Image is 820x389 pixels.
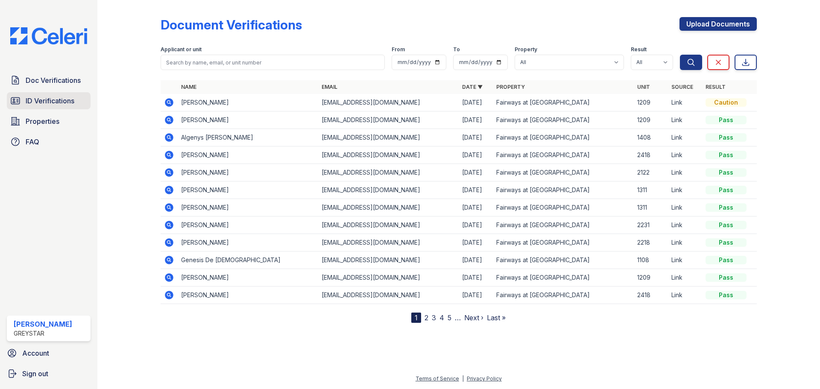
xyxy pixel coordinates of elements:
a: FAQ [7,133,91,150]
td: [DATE] [459,252,493,269]
div: Caution [706,98,747,107]
td: [DATE] [459,111,493,129]
a: 4 [439,313,444,322]
td: Fairways at [GEOGRAPHIC_DATA] [493,234,633,252]
input: Search by name, email, or unit number [161,55,385,70]
a: Account [3,345,94,362]
a: Unit [637,84,650,90]
div: [PERSON_NAME] [14,319,72,329]
div: Pass [706,133,747,142]
td: [DATE] [459,287,493,304]
td: Fairways at [GEOGRAPHIC_DATA] [493,94,633,111]
span: Doc Verifications [26,75,81,85]
td: Link [668,252,702,269]
td: Fairways at [GEOGRAPHIC_DATA] [493,287,633,304]
button: Sign out [3,365,94,382]
div: Document Verifications [161,17,302,32]
td: [DATE] [459,216,493,234]
span: FAQ [26,137,39,147]
td: [PERSON_NAME] [178,164,318,181]
div: Pass [706,238,747,247]
div: Pass [706,116,747,124]
a: Property [496,84,525,90]
div: Pass [706,151,747,159]
td: Algenys [PERSON_NAME] [178,129,318,146]
a: 2 [425,313,428,322]
td: 1209 [634,94,668,111]
td: [PERSON_NAME] [178,269,318,287]
td: Fairways at [GEOGRAPHIC_DATA] [493,216,633,234]
label: Applicant or unit [161,46,202,53]
div: Pass [706,256,747,264]
label: Property [515,46,537,53]
a: Result [706,84,726,90]
label: From [392,46,405,53]
a: Name [181,84,196,90]
div: 1 [411,313,421,323]
a: Date ▼ [462,84,483,90]
td: [EMAIL_ADDRESS][DOMAIN_NAME] [318,234,459,252]
td: Fairways at [GEOGRAPHIC_DATA] [493,111,633,129]
a: Email [322,84,337,90]
td: [PERSON_NAME] [178,111,318,129]
div: Pass [706,273,747,282]
td: [EMAIL_ADDRESS][DOMAIN_NAME] [318,94,459,111]
span: Properties [26,116,59,126]
td: [EMAIL_ADDRESS][DOMAIN_NAME] [318,287,459,304]
td: [EMAIL_ADDRESS][DOMAIN_NAME] [318,199,459,216]
td: [EMAIL_ADDRESS][DOMAIN_NAME] [318,129,459,146]
td: [DATE] [459,199,493,216]
a: Last » [487,313,506,322]
td: [EMAIL_ADDRESS][DOMAIN_NAME] [318,146,459,164]
td: Link [668,146,702,164]
td: [PERSON_NAME] [178,181,318,199]
td: [EMAIL_ADDRESS][DOMAIN_NAME] [318,269,459,287]
td: [PERSON_NAME] [178,216,318,234]
td: [DATE] [459,129,493,146]
a: Terms of Service [416,375,459,382]
td: Link [668,199,702,216]
div: Greystar [14,329,72,338]
td: Fairways at [GEOGRAPHIC_DATA] [493,164,633,181]
a: 3 [432,313,436,322]
td: [PERSON_NAME] [178,94,318,111]
td: [DATE] [459,181,493,199]
td: 1311 [634,181,668,199]
td: Fairways at [GEOGRAPHIC_DATA] [493,129,633,146]
span: Sign out [22,369,48,379]
td: 2418 [634,146,668,164]
label: To [453,46,460,53]
td: Fairways at [GEOGRAPHIC_DATA] [493,146,633,164]
td: 1108 [634,252,668,269]
td: Link [668,287,702,304]
td: Fairways at [GEOGRAPHIC_DATA] [493,252,633,269]
td: 2218 [634,234,668,252]
a: Privacy Policy [467,375,502,382]
a: Source [671,84,693,90]
td: Genesis De [DEMOGRAPHIC_DATA] [178,252,318,269]
td: Link [668,234,702,252]
a: 5 [448,313,451,322]
td: [EMAIL_ADDRESS][DOMAIN_NAME] [318,181,459,199]
span: Account [22,348,49,358]
div: Pass [706,203,747,212]
td: [EMAIL_ADDRESS][DOMAIN_NAME] [318,216,459,234]
div: | [462,375,464,382]
td: Link [668,94,702,111]
img: CE_Logo_Blue-a8612792a0a2168367f1c8372b55b34899dd931a85d93a1a3d3e32e68fde9ad4.png [3,27,94,44]
a: Doc Verifications [7,72,91,89]
span: … [455,313,461,323]
div: Pass [706,186,747,194]
td: 1408 [634,129,668,146]
td: Link [668,164,702,181]
div: Pass [706,168,747,177]
div: Pass [706,291,747,299]
td: 1209 [634,269,668,287]
td: [PERSON_NAME] [178,146,318,164]
td: 2231 [634,216,668,234]
td: [DATE] [459,146,493,164]
td: [DATE] [459,234,493,252]
a: Properties [7,113,91,130]
td: [PERSON_NAME] [178,199,318,216]
td: Link [668,129,702,146]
